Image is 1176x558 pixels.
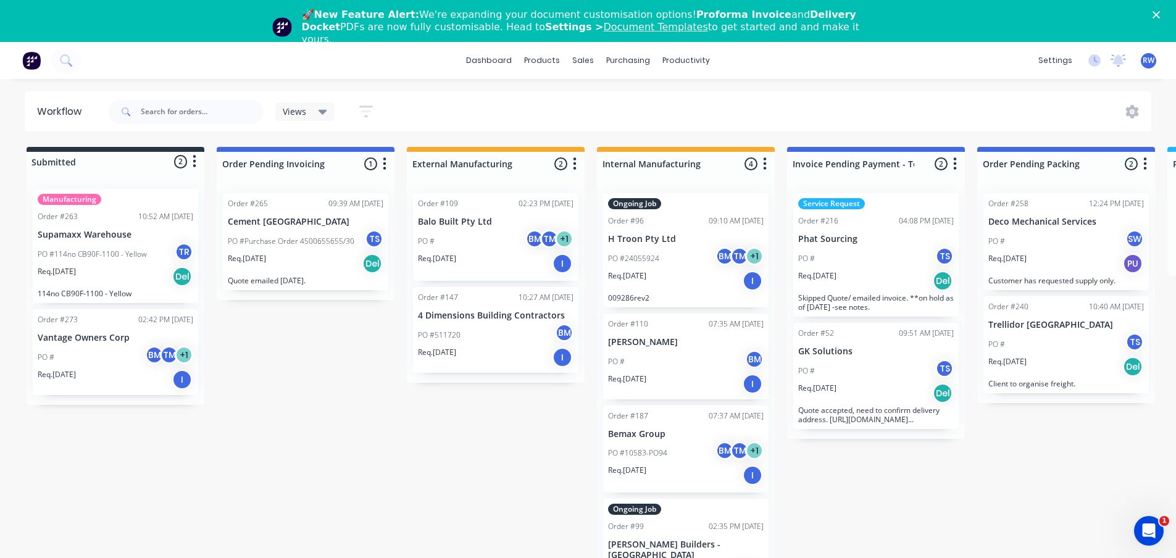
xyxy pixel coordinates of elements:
div: BM [715,247,734,265]
p: Req. [DATE] [608,270,646,281]
p: [PERSON_NAME] [608,337,764,348]
div: I [743,374,762,394]
p: PO # [798,253,815,264]
p: PO # [988,236,1005,247]
div: + 1 [745,247,764,265]
a: dashboard [460,51,518,70]
div: + 1 [745,441,764,460]
div: Order #147 [418,292,458,303]
b: Proforma Invoice [696,9,791,20]
div: 09:10 AM [DATE] [709,215,764,227]
span: Views [283,105,306,118]
p: Req. [DATE] [38,266,76,277]
input: Search for orders... [141,99,263,124]
div: Order #99 [608,521,644,532]
p: Phat Sourcing [798,234,954,244]
a: Document Templates [603,21,707,33]
div: Order #110 [608,319,648,330]
div: TS [365,230,383,248]
div: 🚀 We're expanding your document customisation options! and PDFs are now fully customisable. Head ... [302,9,885,46]
p: Req. [DATE] [608,465,646,476]
div: Order #109 [418,198,458,209]
p: Req. [DATE] [418,253,456,264]
div: BM [715,441,734,460]
div: TM [730,441,749,460]
p: Req. [DATE] [38,369,76,380]
p: Bemax Group [608,429,764,439]
div: TM [730,247,749,265]
div: Order #5209:51 AM [DATE]GK SolutionsPO #TSReq.[DATE]DelQuote accepted, need to confirm delivery a... [793,323,959,429]
div: 04:08 PM [DATE] [899,215,954,227]
div: Del [362,254,382,273]
div: Order #10902:23 PM [DATE]Balo Built Pty LtdPO #BMTM+1Req.[DATE]I [413,193,578,281]
div: TS [935,359,954,378]
div: Manufacturing [38,194,101,205]
p: Req. [DATE] [608,373,646,385]
div: BM [555,323,573,342]
div: 02:23 PM [DATE] [519,198,573,209]
div: settings [1032,51,1078,70]
div: 07:35 AM [DATE] [709,319,764,330]
p: PO #24055924 [608,253,659,264]
p: Req. [DATE] [798,383,836,394]
p: PO # [38,352,54,363]
p: Quote emailed [DATE]. [228,276,383,285]
div: sales [566,51,600,70]
div: 12:24 PM [DATE] [1089,198,1144,209]
div: Del [933,383,953,403]
p: Deco Mechanical Services [988,217,1144,227]
p: PO # [418,236,435,247]
p: Customer has requested supply only. [988,276,1144,285]
p: Req. [DATE] [228,253,266,264]
div: Order #24010:40 AM [DATE]Trellidor [GEOGRAPHIC_DATA]PO #TSReq.[DATE]DelClient to organise freight. [983,296,1149,393]
div: Order #25812:24 PM [DATE]Deco Mechanical ServicesPO #SWReq.[DATE]PUCustomer has requested supply ... [983,193,1149,290]
div: I [743,271,762,291]
div: BM [525,230,544,248]
div: 10:52 AM [DATE] [138,211,193,222]
p: GK Solutions [798,346,954,357]
div: productivity [656,51,716,70]
div: Order #96 [608,215,644,227]
p: H Troon Pty Ltd [608,234,764,244]
p: Supamaxx Warehouse [38,230,193,240]
p: Quote accepted, need to confirm delivery address. [URL][DOMAIN_NAME][US_VEHICLE_IDENTIFICATION_NU... [798,406,954,424]
p: PO #114no CB90F-1100 - Yellow [38,249,147,260]
span: 1 [1159,516,1169,526]
div: TS [1125,333,1144,351]
div: Del [933,271,953,291]
div: 09:39 AM [DATE] [328,198,383,209]
p: PO # [988,339,1005,350]
div: Order #187 [608,410,648,422]
p: Trellidor [GEOGRAPHIC_DATA] [988,320,1144,330]
div: SW [1125,230,1144,248]
div: Ongoing JobOrder #9609:10 AM [DATE]H Troon Pty LtdPO #24055924BMTM+1Req.[DATE]I009286rev2 [603,193,769,307]
div: TR [175,243,193,261]
img: Profile image for Team [272,17,292,37]
div: Service RequestOrder #21604:08 PM [DATE]Phat SourcingPO #TSReq.[DATE]DelSkipped Quote/ emailed in... [793,193,959,317]
div: Del [172,267,192,286]
p: 009286rev2 [608,293,764,302]
img: Factory [22,51,41,70]
b: Delivery Docket [302,9,856,33]
p: Req. [DATE] [418,347,456,358]
p: Client to organise freight. [988,379,1144,388]
div: Order #265 [228,198,268,209]
p: Req. [DATE] [798,270,836,281]
div: I [743,465,762,485]
p: Skipped Quote/ emailed invoice. **on hold as of [DATE] -see notes. [798,293,954,312]
div: + 1 [175,346,193,364]
p: PO #10583-PO94 [608,448,667,459]
div: I [553,254,572,273]
p: Req. [DATE] [988,253,1027,264]
div: Order #273 [38,314,78,325]
div: Order #14710:27 AM [DATE]4 Dimensions Building ContractorsPO #511720BMReq.[DATE]I [413,287,578,373]
div: Workflow [37,104,88,119]
div: Close [1153,11,1165,19]
div: + 1 [555,230,573,248]
div: I [172,370,192,389]
div: ManufacturingOrder #26310:52 AM [DATE]Supamaxx WarehousePO #114no CB90F-1100 - YellowTRReq.[DATE]... [33,189,198,303]
div: TS [935,247,954,265]
div: Order #18707:37 AM [DATE]Bemax GroupPO #10583-PO94BMTM+1Req.[DATE]I [603,406,769,493]
div: Ongoing Job [608,504,661,515]
iframe: Intercom live chat [1134,516,1164,546]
